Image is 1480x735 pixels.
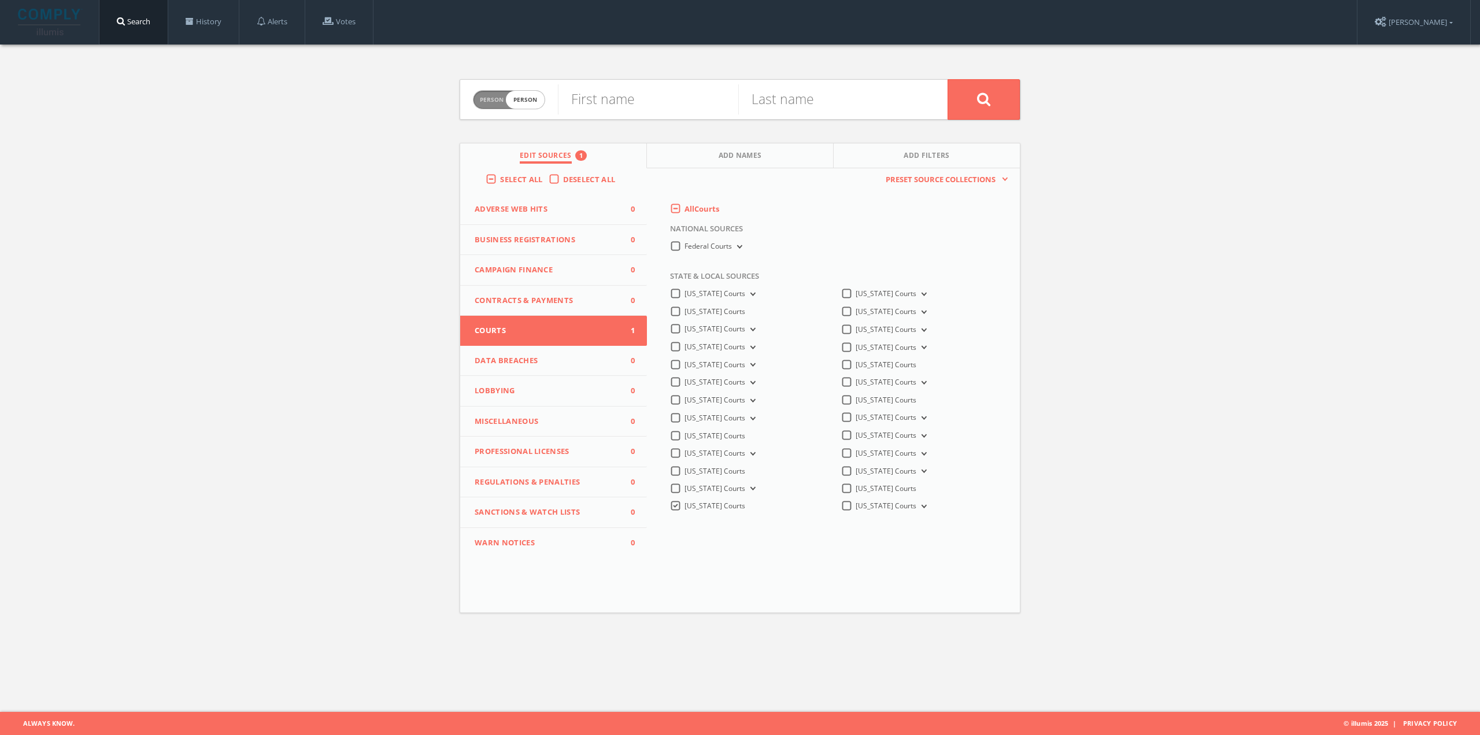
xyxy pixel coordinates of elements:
[647,143,834,168] button: Add Names
[856,306,916,316] span: [US_STATE] Courts
[916,431,929,441] button: [US_STATE] Courts
[1388,719,1401,727] span: |
[475,537,618,549] span: WARN Notices
[856,466,916,476] span: [US_STATE] Courts
[460,143,647,168] button: Edit Sources1
[475,446,618,457] span: Professional Licenses
[661,223,743,241] span: National Sources
[916,449,929,459] button: [US_STATE] Courts
[745,449,758,459] button: [US_STATE] Courts
[856,324,916,334] span: [US_STATE] Courts
[618,355,635,367] span: 0
[475,507,618,518] span: Sanctions & Watch Lists
[475,295,618,306] span: Contracts & Payments
[856,483,916,493] span: [US_STATE] Courts
[475,385,618,397] span: Lobbying
[745,483,758,494] button: [US_STATE] Courts
[618,204,635,215] span: 0
[506,91,545,109] span: person
[460,467,647,498] button: Regulations & Penalties0
[856,501,916,511] span: [US_STATE] Courts
[684,306,745,316] span: [US_STATE] Courts
[475,355,618,367] span: Data Breaches
[661,271,759,288] span: State & Local Sources
[856,412,916,422] span: [US_STATE] Courts
[719,150,762,164] span: Add Names
[684,324,745,334] span: [US_STATE] Courts
[475,264,618,276] span: Campaign Finance
[684,342,745,352] span: [US_STATE] Courts
[732,242,745,252] button: Federal Courts
[684,501,745,511] span: [US_STATE] Courts
[856,360,916,370] span: [US_STATE] Courts
[684,448,745,458] span: [US_STATE] Courts
[460,286,647,316] button: Contracts & Payments0
[618,295,635,306] span: 0
[460,376,647,407] button: Lobbying0
[475,204,618,215] span: Adverse Web Hits
[856,430,916,440] span: [US_STATE] Courts
[460,255,647,286] button: Campaign Finance0
[916,466,929,477] button: [US_STATE] Courts
[684,483,745,493] span: [US_STATE] Courts
[460,497,647,528] button: Sanctions & Watch Lists0
[880,174,1001,186] span: Preset Source Collections
[684,377,745,387] span: [US_STATE] Courts
[745,378,758,388] button: [US_STATE] Courts
[856,377,916,387] span: [US_STATE] Courts
[460,346,647,376] button: Data Breaches0
[18,9,83,35] img: illumis
[480,95,504,104] span: Person
[475,325,618,337] span: Courts
[834,143,1020,168] button: Add Filters
[563,174,616,184] span: Deselect All
[460,528,647,558] button: WARN Notices0
[475,477,618,488] span: Regulations & Penalties
[684,466,745,476] span: [US_STATE] Courts
[684,241,732,251] span: Federal Courts
[916,501,929,512] button: [US_STATE] Courts
[618,537,635,549] span: 0
[684,204,719,214] span: All Courts
[618,416,635,427] span: 0
[520,150,572,164] span: Edit Sources
[684,395,745,405] span: [US_STATE] Courts
[916,378,929,388] button: [US_STATE] Courts
[684,289,745,298] span: [US_STATE] Courts
[856,342,916,352] span: [US_STATE] Courts
[745,396,758,406] button: [US_STATE] Courts
[618,385,635,397] span: 0
[745,342,758,353] button: [US_STATE] Courts
[500,174,542,184] span: Select All
[916,413,929,423] button: [US_STATE] Courts
[618,234,635,246] span: 0
[916,289,929,300] button: [US_STATE] Courts
[460,225,647,256] button: Business Registrations0
[916,325,929,335] button: [US_STATE] Courts
[618,264,635,276] span: 0
[684,360,745,370] span: [US_STATE] Courts
[575,150,587,161] div: 1
[745,324,758,335] button: [US_STATE] Courts
[475,234,618,246] span: Business Registrations
[856,395,916,405] span: [US_STATE] Courts
[880,174,1008,186] button: Preset Source Collections
[475,416,618,427] span: Miscellaneous
[856,289,916,298] span: [US_STATE] Courts
[684,413,745,423] span: [US_STATE] Courts
[1344,712,1471,735] span: © illumis 2025
[618,325,635,337] span: 1
[916,342,929,353] button: [US_STATE] Courts
[460,437,647,467] button: Professional Licenses0
[618,477,635,488] span: 0
[916,307,929,317] button: [US_STATE] Courts
[745,413,758,424] button: [US_STATE] Courts
[460,316,647,346] button: Courts1
[745,360,758,370] button: [US_STATE] Courts
[904,150,950,164] span: Add Filters
[460,407,647,437] button: Miscellaneous0
[618,446,635,457] span: 0
[684,431,745,441] span: [US_STATE] Courts
[856,448,916,458] span: [US_STATE] Courts
[9,712,75,735] span: Always Know.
